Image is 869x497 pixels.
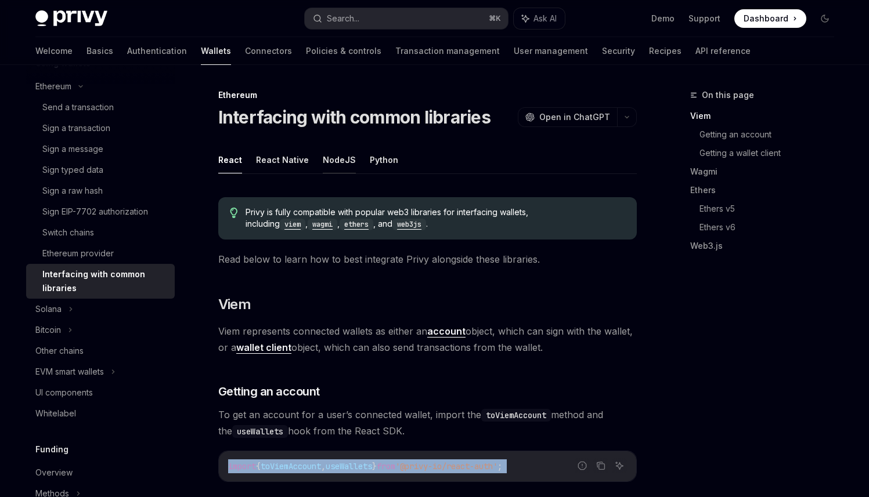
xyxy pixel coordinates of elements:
[26,159,175,180] a: Sign typed data
[372,461,377,471] span: }
[280,219,305,230] code: viem
[35,442,68,456] h5: Funding
[690,181,843,199] a: Ethers
[42,226,94,240] div: Switch chains
[218,323,637,355] span: Viem represents connected wallets as either an object, which can sign with the wallet, or a objec...
[699,218,843,237] a: Ethers v6
[497,461,502,471] span: ;
[395,37,500,65] a: Transaction management
[127,37,187,65] a: Authentication
[377,461,395,471] span: from
[575,458,590,473] button: Report incorrect code
[690,237,843,255] a: Web3.js
[236,342,291,353] strong: wallet client
[518,107,617,127] button: Open in ChatGPT
[695,37,751,65] a: API reference
[702,88,754,102] span: On this page
[232,425,288,438] code: useWallets
[230,208,238,218] svg: Tip
[306,37,381,65] a: Policies & controls
[649,37,682,65] a: Recipes
[651,13,675,24] a: Demo
[26,382,175,403] a: UI components
[427,325,466,337] strong: account
[514,37,588,65] a: User management
[256,146,309,173] button: React Native
[593,458,608,473] button: Copy the contents from the code block
[35,10,107,27] img: dark logo
[602,37,635,65] a: Security
[26,180,175,201] a: Sign a raw hash
[26,201,175,222] a: Sign EIP-7702 authorization
[816,9,834,28] button: Toggle dark mode
[218,383,320,400] span: Getting an account
[86,37,113,65] a: Basics
[42,121,110,135] div: Sign a transaction
[35,344,84,358] div: Other chains
[42,267,168,295] div: Interfacing with common libraries
[26,403,175,424] a: Whitelabel
[305,8,508,29] button: Search...⌘K
[690,107,843,125] a: Viem
[35,37,73,65] a: Welcome
[218,146,242,173] button: React
[514,8,565,29] button: Ask AI
[42,142,103,156] div: Sign a message
[326,461,372,471] span: useWallets
[280,219,305,228] a: viem
[256,461,261,471] span: {
[26,243,175,264] a: Ethereum provider
[744,13,788,24] span: Dashboard
[26,264,175,299] a: Interfacing with common libraries
[533,13,557,24] span: Ask AI
[245,37,292,65] a: Connectors
[218,407,637,439] span: To get an account for a user’s connected wallet, import the method and the hook from the React SDK.
[35,407,76,420] div: Whitelabel
[26,139,175,159] a: Sign a message
[218,107,491,128] h1: Interfacing with common libraries
[35,323,61,337] div: Bitcoin
[308,219,337,228] a: wagmi
[26,462,175,483] a: Overview
[481,409,551,422] code: toViemAccount
[42,246,114,260] div: Ethereum provider
[201,37,231,65] a: Wallets
[26,97,175,118] a: Send a transaction
[395,461,497,471] span: '@privy-io/react-auth'
[35,302,62,316] div: Solana
[218,251,637,267] span: Read below to learn how to best integrate Privy alongside these libraries.
[688,13,720,24] a: Support
[236,342,291,354] a: wallet client
[699,199,843,218] a: Ethers v5
[699,125,843,144] a: Getting an account
[327,12,359,26] div: Search...
[340,219,373,228] a: ethers
[690,162,843,181] a: Wagmi
[321,461,326,471] span: ,
[35,79,71,93] div: Ethereum
[42,205,148,219] div: Sign EIP-7702 authorization
[427,325,466,338] a: account
[35,365,104,379] div: EVM smart wallets
[370,146,398,173] button: Python
[35,386,93,400] div: UI components
[539,111,610,123] span: Open in ChatGPT
[26,340,175,361] a: Other chains
[734,9,806,28] a: Dashboard
[35,466,73,480] div: Overview
[42,184,103,198] div: Sign a raw hash
[261,461,321,471] span: toViemAccount
[26,222,175,243] a: Switch chains
[42,163,103,177] div: Sign typed data
[489,14,501,23] span: ⌘ K
[42,100,114,114] div: Send a transaction
[246,206,625,230] span: Privy is fully compatible with popular web3 libraries for interfacing wallets, including , , , and .
[308,219,337,230] code: wagmi
[392,219,426,228] a: web3js
[699,144,843,162] a: Getting a wallet client
[26,118,175,139] a: Sign a transaction
[323,146,356,173] button: NodeJS
[218,89,637,101] div: Ethereum
[392,219,426,230] code: web3js
[612,458,627,473] button: Ask AI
